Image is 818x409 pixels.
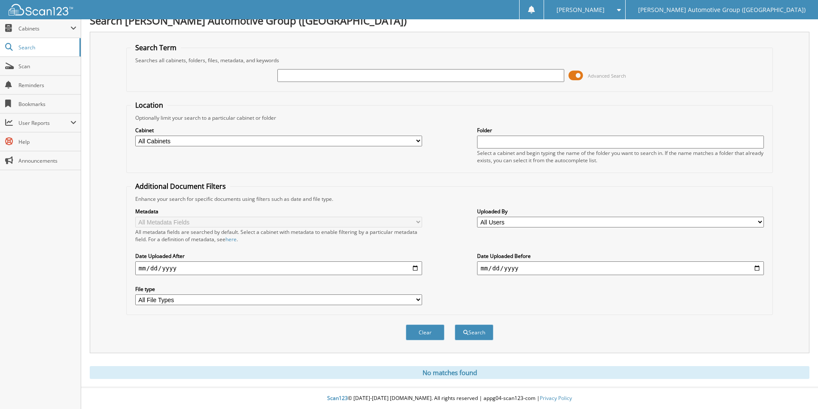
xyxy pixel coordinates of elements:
span: Cabinets [18,25,70,32]
span: Announcements [18,157,76,164]
legend: Search Term [131,43,181,52]
span: Reminders [18,82,76,89]
span: User Reports [18,119,70,127]
button: Clear [406,324,444,340]
span: Help [18,138,76,145]
span: Advanced Search [588,73,626,79]
h1: Search [PERSON_NAME] Automotive Group ([GEOGRAPHIC_DATA]) [90,13,809,27]
span: Search [18,44,75,51]
div: All metadata fields are searched by default. Select a cabinet with metadata to enable filtering b... [135,228,422,243]
div: Searches all cabinets, folders, files, metadata, and keywords [131,57,768,64]
label: Cabinet [135,127,422,134]
div: Select a cabinet and begin typing the name of the folder you want to search in. If the name match... [477,149,764,164]
input: start [135,261,422,275]
span: Scan [18,63,76,70]
a: here [225,236,237,243]
div: Optionally limit your search to a particular cabinet or folder [131,114,768,121]
label: Folder [477,127,764,134]
span: Scan123 [327,394,348,402]
label: Date Uploaded After [135,252,422,260]
label: Uploaded By [477,208,764,215]
span: [PERSON_NAME] Automotive Group ([GEOGRAPHIC_DATA]) [638,7,806,12]
div: Enhance your search for specific documents using filters such as date and file type. [131,195,768,203]
label: File type [135,285,422,293]
label: Date Uploaded Before [477,252,764,260]
button: Search [455,324,493,340]
input: end [477,261,764,275]
label: Metadata [135,208,422,215]
span: [PERSON_NAME] [556,7,605,12]
div: No matches found [90,366,809,379]
legend: Additional Document Filters [131,182,230,191]
legend: Location [131,100,167,110]
a: Privacy Policy [540,394,572,402]
span: Bookmarks [18,100,76,108]
iframe: Chat Widget [775,368,818,409]
img: scan123-logo-white.svg [9,4,73,15]
div: © [DATE]-[DATE] [DOMAIN_NAME]. All rights reserved | appg04-scan123-com | [81,388,818,409]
